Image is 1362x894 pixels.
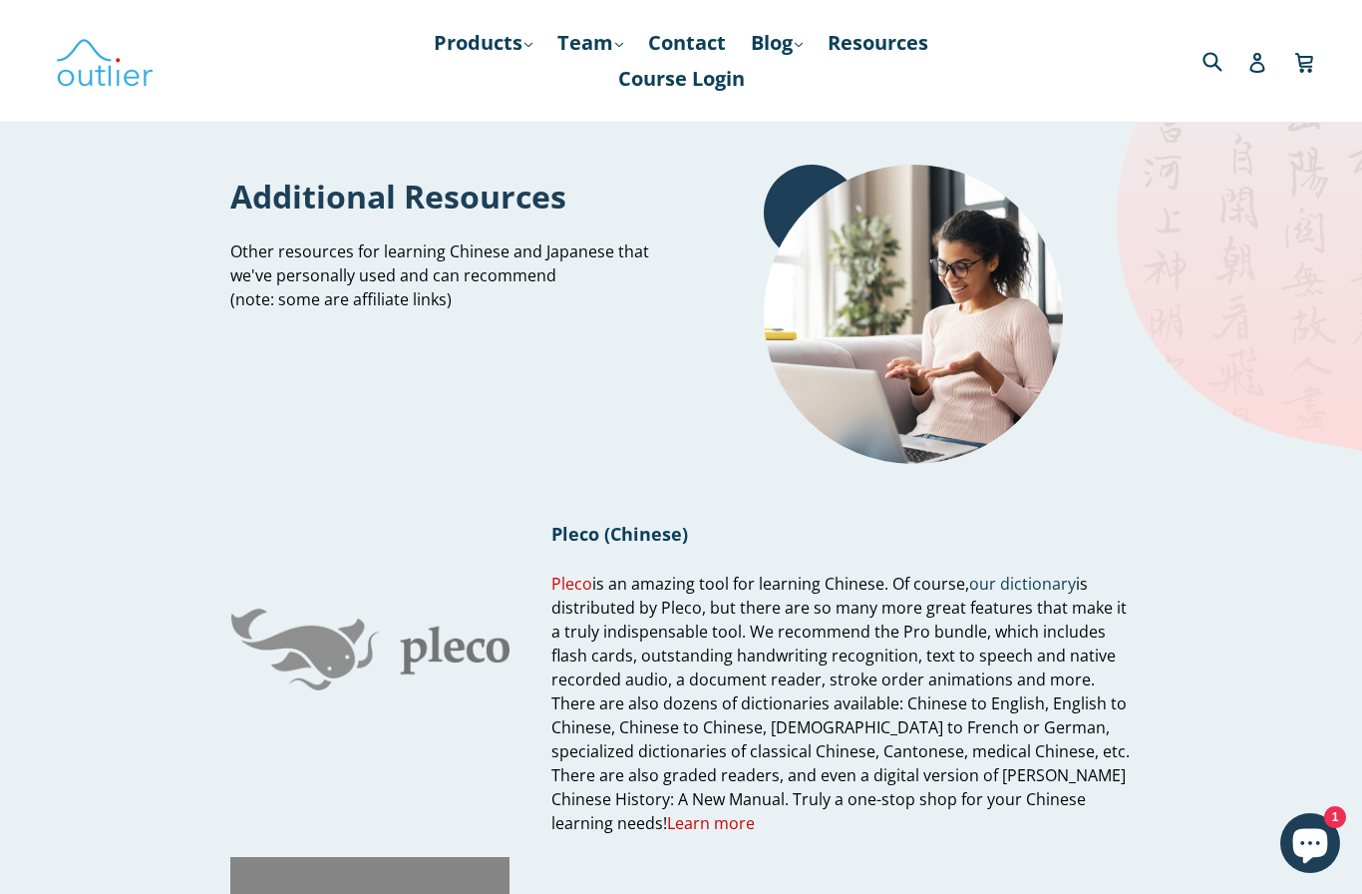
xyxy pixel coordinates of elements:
a: Learn more [667,812,755,835]
a: Blog [741,25,813,61]
h1: Pleco (Chinese) [551,522,1131,546]
a: Contact [638,25,736,61]
a: Products [424,25,542,61]
h1: Additional Resources [230,175,666,218]
a: Pleco [551,573,592,596]
a: our dictionary [969,573,1076,596]
img: Outlier Linguistics [55,32,155,90]
inbox-online-store-chat: Shopify online store chat [1274,813,1346,878]
a: Course Login [608,61,755,97]
input: Search [1197,40,1252,81]
span: is an amazing tool for learning Chinese. Of course, is distributed by Pleco, but there are so man... [551,573,1130,835]
span: Other resources for learning Chinese and Japanese that we've personally used and can recommend (n... [230,240,649,310]
a: Resources [818,25,938,61]
a: Team [547,25,633,61]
